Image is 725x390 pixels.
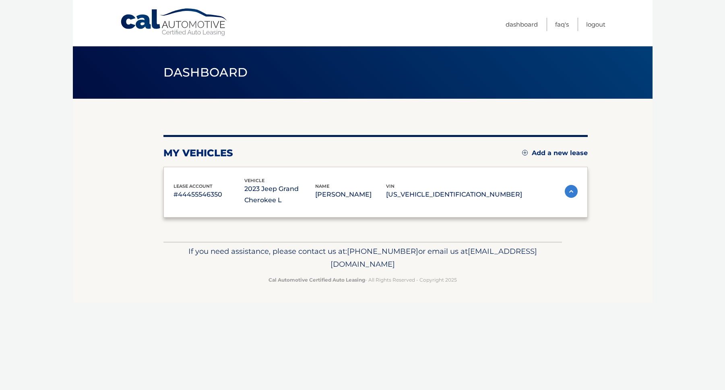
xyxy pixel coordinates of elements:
p: [PERSON_NAME] [315,189,386,200]
span: [PHONE_NUMBER] [347,247,418,256]
a: Logout [586,18,605,31]
span: name [315,183,329,189]
span: vehicle [244,178,264,183]
span: Dashboard [163,65,248,80]
a: Cal Automotive [120,8,229,37]
p: [US_VEHICLE_IDENTIFICATION_NUMBER] [386,189,522,200]
a: Add a new lease [522,149,588,157]
p: #44455546350 [174,189,244,200]
img: accordion-active.svg [565,185,578,198]
span: lease account [174,183,213,189]
h2: my vehicles [163,147,233,159]
p: - All Rights Reserved - Copyright 2025 [169,276,557,284]
img: add.svg [522,150,528,156]
strong: Cal Automotive Certified Auto Leasing [269,277,365,283]
p: If you need assistance, please contact us at: or email us at [169,245,557,271]
span: vin [386,183,395,189]
a: Dashboard [506,18,538,31]
a: FAQ's [555,18,569,31]
p: 2023 Jeep Grand Cherokee L [244,183,315,206]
